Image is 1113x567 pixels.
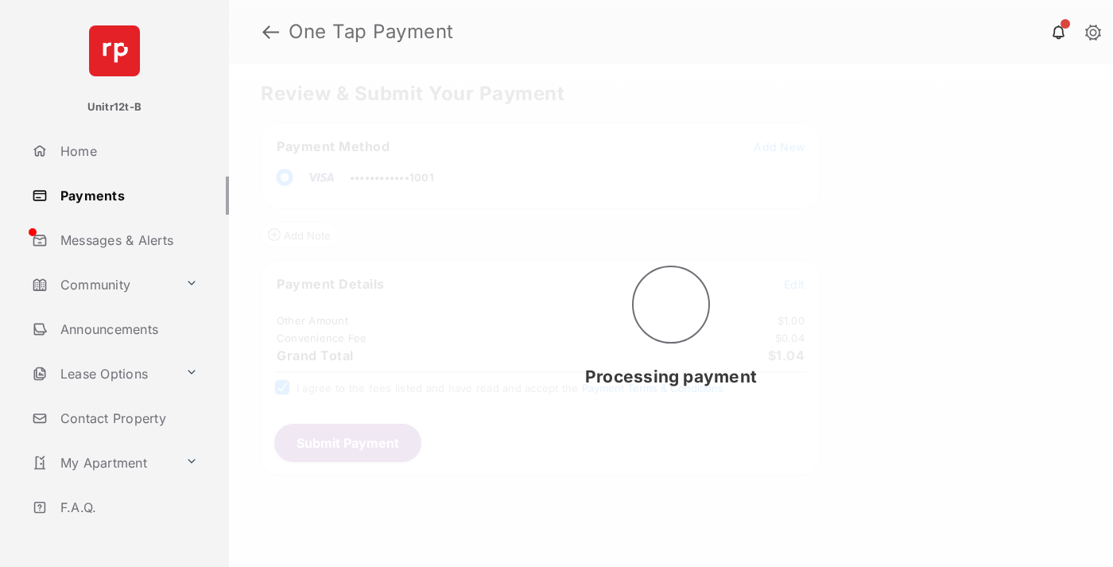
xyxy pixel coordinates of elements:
[87,99,142,115] p: Unitr12t-B
[25,310,229,348] a: Announcements
[25,221,229,259] a: Messages & Alerts
[289,22,454,41] strong: One Tap Payment
[89,25,140,76] img: svg+xml;base64,PHN2ZyB4bWxucz0iaHR0cDovL3d3dy53My5vcmcvMjAwMC9zdmciIHdpZHRoPSI2NCIgaGVpZ2h0PSI2NC...
[25,266,179,304] a: Community
[25,177,229,215] a: Payments
[25,399,229,437] a: Contact Property
[25,444,179,482] a: My Apartment
[25,355,179,393] a: Lease Options
[585,367,757,386] span: Processing payment
[25,132,229,170] a: Home
[25,488,229,526] a: F.A.Q.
